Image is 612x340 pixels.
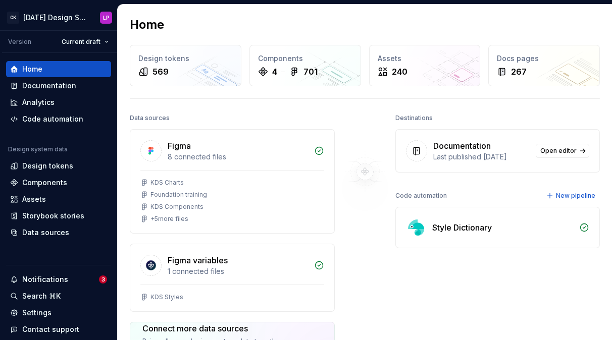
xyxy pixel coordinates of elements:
[150,293,183,301] div: KDS Styles
[150,179,184,187] div: KDS Charts
[150,191,207,199] div: Foundation training
[138,53,233,64] div: Design tokens
[8,145,68,153] div: Design system data
[152,66,169,78] div: 569
[6,61,111,77] a: Home
[22,178,67,188] div: Components
[8,38,31,46] div: Version
[142,322,284,334] div: Connect more data sources
[2,7,115,28] button: CK[DATE] Design SystemLP
[249,45,361,86] a: Components4701
[303,66,318,78] div: 701
[7,12,19,24] div: CK
[62,38,100,46] span: Current draft
[22,194,46,204] div: Assets
[556,192,595,200] span: New pipeline
[22,291,61,301] div: Search ⌘K
[22,114,83,124] div: Code automation
[369,45,481,86] a: Assets240
[168,266,308,276] div: 1 connected files
[22,211,84,221] div: Storybook stories
[6,175,111,191] a: Components
[168,140,191,152] div: Figma
[540,147,577,155] span: Open editor
[433,152,530,162] div: Last published [DATE]
[272,66,277,78] div: 4
[22,64,42,74] div: Home
[378,53,472,64] div: Assets
[258,53,352,64] div: Components
[23,13,88,23] div: [DATE] Design System
[497,53,591,64] div: Docs pages
[6,111,111,127] a: Code automation
[22,81,76,91] div: Documentation
[130,244,335,312] a: Figma variables1 connected filesKDS Styles
[6,321,111,337] button: Contact support
[130,129,335,234] a: Figma8 connected filesKDS ChartsFoundation trainingKDS Components+5more files
[150,203,203,211] div: KDS Components
[130,111,170,125] div: Data sources
[130,17,164,33] h2: Home
[57,35,113,49] button: Current draft
[6,305,111,321] a: Settings
[433,140,491,152] div: Documentation
[536,144,589,158] a: Open editor
[543,189,600,203] button: New pipeline
[432,221,492,234] div: Style Dictionary
[22,228,69,238] div: Data sources
[6,224,111,241] a: Data sources
[6,158,111,174] a: Design tokens
[130,45,241,86] a: Design tokens569
[6,191,111,207] a: Assets
[392,66,407,78] div: 240
[488,45,600,86] a: Docs pages267
[395,111,433,125] div: Destinations
[150,215,188,223] div: + 5 more files
[168,152,308,162] div: 8 connected files
[395,189,447,203] div: Code automation
[99,275,107,284] span: 3
[511,66,527,78] div: 267
[6,288,111,304] button: Search ⌘K
[22,324,79,334] div: Contact support
[6,271,111,288] button: Notifications3
[6,78,111,94] a: Documentation
[103,14,110,22] div: LP
[22,97,55,107] div: Analytics
[6,208,111,224] a: Storybook stories
[168,254,228,266] div: Figma variables
[22,274,68,285] div: Notifications
[22,308,52,318] div: Settings
[6,94,111,110] a: Analytics
[22,161,73,171] div: Design tokens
